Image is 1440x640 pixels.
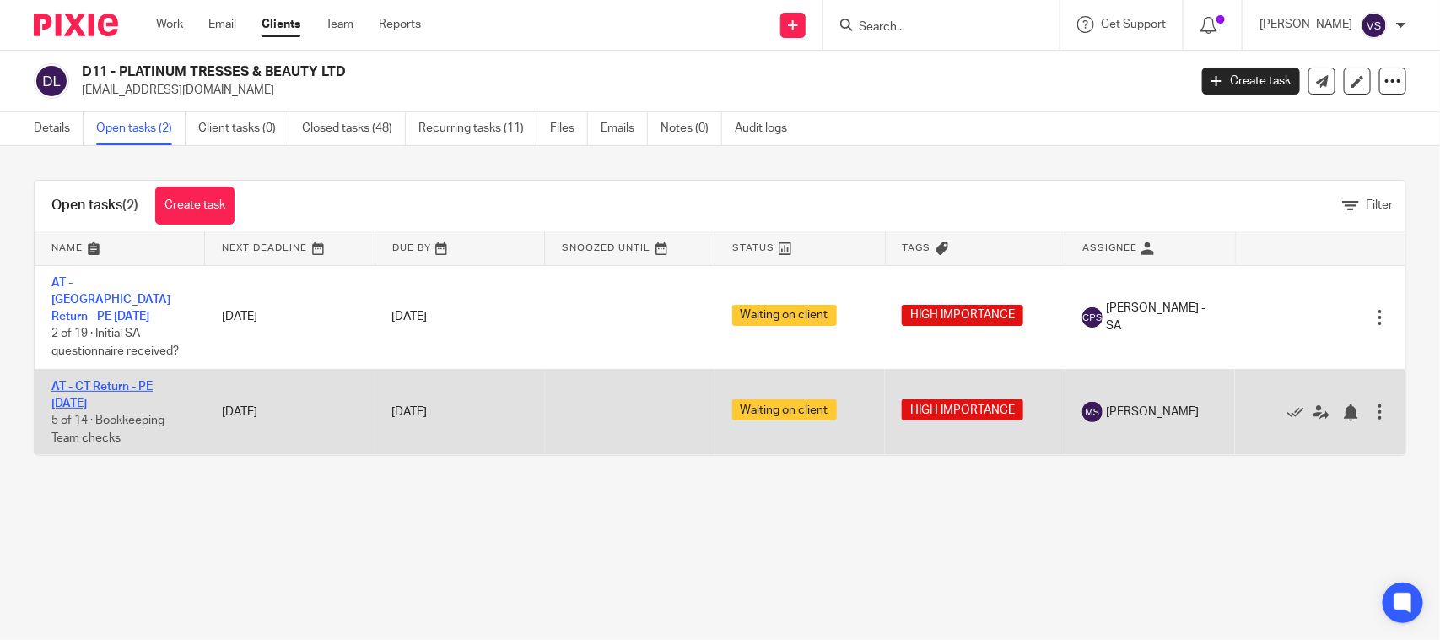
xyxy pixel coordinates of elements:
[326,16,353,33] a: Team
[1082,307,1103,328] img: svg%3E
[96,112,186,145] a: Open tasks (2)
[732,243,774,252] span: Status
[156,16,183,33] a: Work
[1107,300,1219,334] span: [PERSON_NAME] - SA
[391,311,427,323] span: [DATE]
[205,369,375,455] td: [DATE]
[601,112,648,145] a: Emails
[34,63,69,99] img: svg%3E
[155,187,235,225] a: Create task
[1101,19,1166,30] span: Get Support
[205,265,375,369] td: [DATE]
[902,399,1023,420] span: HIGH IMPORTANCE
[51,328,179,358] span: 2 of 19 · Initial SA questionnaire received?
[34,112,84,145] a: Details
[735,112,800,145] a: Audit logs
[82,82,1177,99] p: [EMAIL_ADDRESS][DOMAIN_NAME]
[1361,12,1388,39] img: svg%3E
[34,14,118,36] img: Pixie
[1202,68,1300,95] a: Create task
[1082,402,1103,422] img: svg%3E
[903,243,931,252] span: Tags
[550,112,588,145] a: Files
[208,16,236,33] a: Email
[1259,16,1352,33] p: [PERSON_NAME]
[732,305,837,326] span: Waiting on client
[302,112,406,145] a: Closed tasks (48)
[379,16,421,33] a: Reports
[262,16,300,33] a: Clients
[1287,404,1313,420] a: Mark as done
[857,20,1009,35] input: Search
[82,63,957,81] h2: D11 - PLATINUM TRESSES & BEAUTY LTD
[562,243,650,252] span: Snoozed Until
[418,112,537,145] a: Recurring tasks (11)
[732,399,837,420] span: Waiting on client
[122,198,138,212] span: (2)
[51,381,153,409] a: AT - CT Return - PE [DATE]
[902,305,1023,326] span: HIGH IMPORTANCE
[1366,199,1393,211] span: Filter
[51,415,164,444] span: 5 of 14 · Bookkeeping Team checks
[51,277,170,323] a: AT - [GEOGRAPHIC_DATA] Return - PE [DATE]
[198,112,289,145] a: Client tasks (0)
[661,112,722,145] a: Notes (0)
[1107,404,1200,420] span: [PERSON_NAME]
[391,406,427,418] span: [DATE]
[51,197,138,214] h1: Open tasks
